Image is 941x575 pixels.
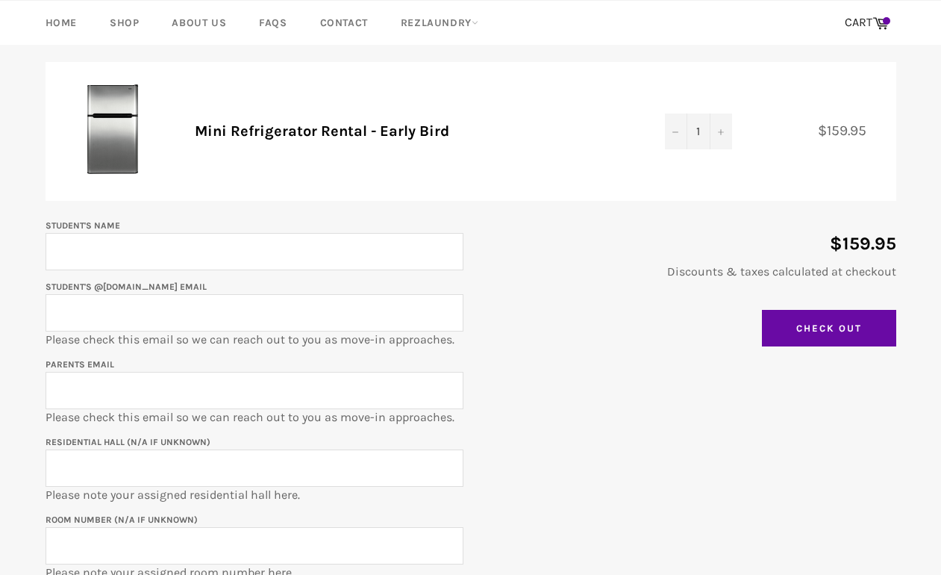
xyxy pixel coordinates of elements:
[46,278,463,348] p: Please check this email so we can reach out to you as move-in approaches.
[46,437,210,447] label: Residential Hall (N/A if unknown)
[46,515,198,525] label: Room Number (N/A if unknown)
[46,355,463,426] p: Please check this email so we can reach out to you as move-in approaches.
[818,122,881,139] span: $159.95
[762,310,896,347] input: Check Out
[46,282,207,292] label: Student's @[DOMAIN_NAME] email
[478,231,896,256] p: $159.95
[305,1,383,45] a: Contact
[95,1,154,45] a: Shop
[710,114,732,149] button: Increase quantity
[837,7,896,39] a: CART
[46,433,463,503] p: Please note your assigned residential hall here.
[478,264,896,280] p: Discounts & taxes calculated at checkout
[31,1,92,45] a: Home
[195,122,449,140] a: Mini Refrigerator Rental - Early Bird
[157,1,241,45] a: About Us
[386,1,493,45] a: RezLaundry
[665,114,687,149] button: Decrease quantity
[68,84,157,174] img: Mini Refrigerator Rental - Early Bird
[46,220,120,231] label: Student's Name
[46,359,114,370] label: Parents email
[244,1,301,45] a: FAQs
